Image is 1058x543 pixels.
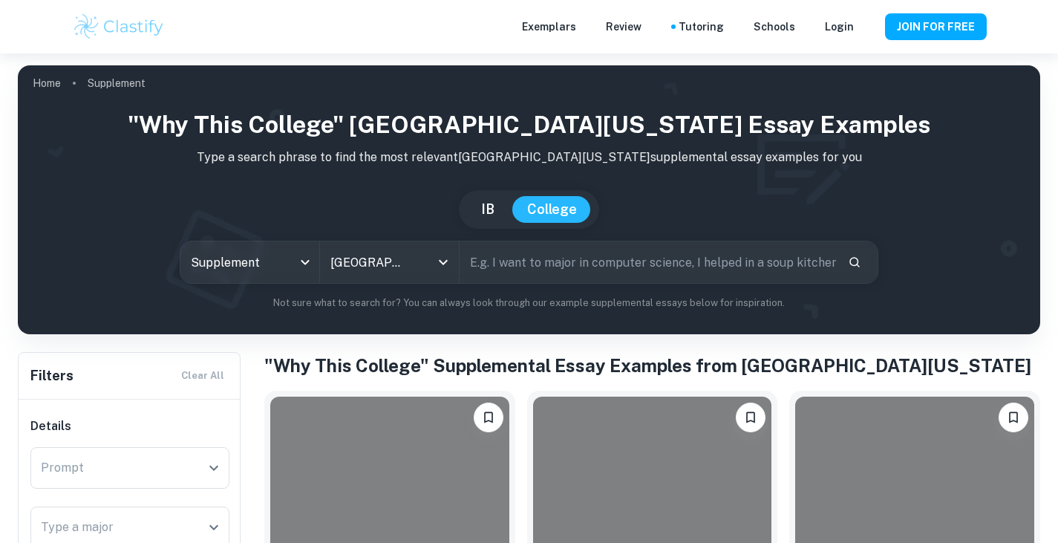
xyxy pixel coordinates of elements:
[842,250,867,275] button: Search
[866,23,873,30] button: Help and Feedback
[754,19,795,35] a: Schools
[203,458,224,478] button: Open
[30,365,74,386] h6: Filters
[679,19,724,35] a: Tutoring
[264,352,1040,379] h1: "Why This College" Supplemental Essay Examples from [GEOGRAPHIC_DATA][US_STATE]
[88,75,146,91] p: Supplement
[30,417,229,435] h6: Details
[203,517,224,538] button: Open
[474,403,503,432] button: Please log in to bookmark exemplars
[30,107,1028,143] h1: "Why This College" [GEOGRAPHIC_DATA][US_STATE] Essay Examples
[606,19,641,35] p: Review
[512,196,592,223] button: College
[522,19,576,35] p: Exemplars
[33,73,61,94] a: Home
[885,13,987,40] button: JOIN FOR FREE
[180,241,319,283] div: Supplement
[999,403,1028,432] button: Please log in to bookmark exemplars
[30,296,1028,310] p: Not sure what to search for? You can always look through our example supplemental essays below fo...
[72,12,166,42] img: Clastify logo
[30,149,1028,166] p: Type a search phrase to find the most relevant [GEOGRAPHIC_DATA][US_STATE] supplemental essay exa...
[18,65,1040,334] img: profile cover
[825,19,854,35] a: Login
[736,403,765,432] button: Please log in to bookmark exemplars
[433,252,454,273] button: Open
[466,196,509,223] button: IB
[460,241,837,283] input: E.g. I want to major in computer science, I helped in a soup kitchen, I want to join the debate t...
